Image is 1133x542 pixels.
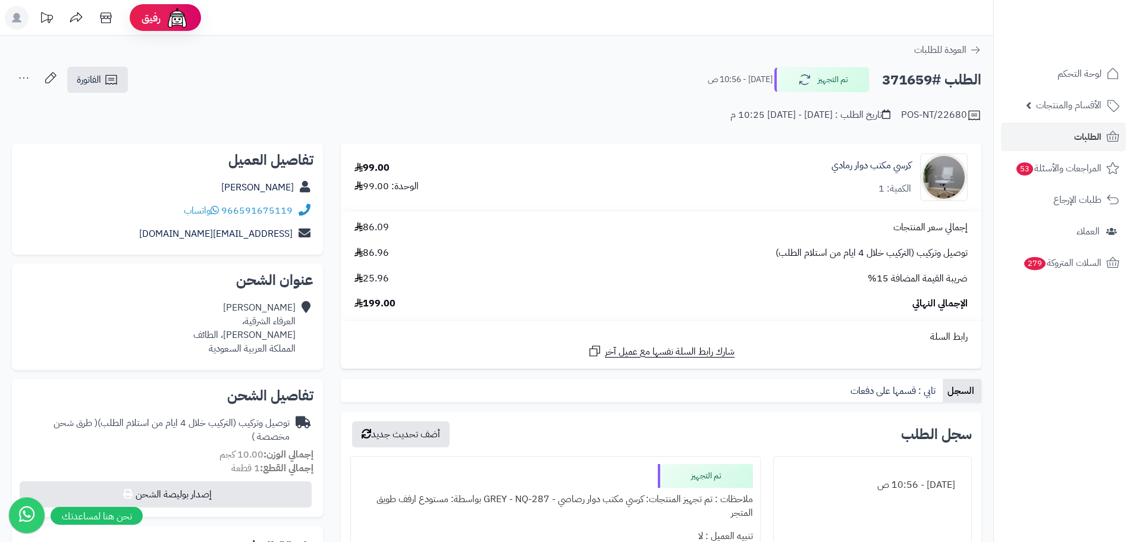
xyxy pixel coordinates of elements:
[21,153,313,167] h2: تفاصيل العميل
[358,488,752,525] div: ملاحظات : تم تجهيز المنتجات: كرسي مكتب دوار رصاصي - GREY - NQ-287 بواسطة: مستودع ارفف طويق المتجر
[184,203,219,218] a: واتساب
[878,182,911,196] div: الكمية: 1
[77,73,101,87] span: الفاتورة
[21,416,290,444] div: توصيل وتركيب (التركيب خلال 4 ايام من استلام الطلب)
[914,43,966,57] span: العودة للطلبات
[21,273,313,287] h2: عنوان الشحن
[193,301,296,355] div: [PERSON_NAME] العرفاء الشرقية، [PERSON_NAME]، الطائف المملكة العربية السعودية
[354,246,389,260] span: 86.96
[260,461,313,475] strong: إجمالي القطع:
[20,481,312,507] button: إصدار بوليصة الشحن
[219,447,313,462] small: 10.00 كجم
[142,11,161,25] span: رفيق
[165,6,189,30] img: ai-face.png
[868,272,968,286] span: ضريبة القيمة المضافة 15%
[354,297,396,311] span: 199.00
[32,6,61,33] a: تحديثات المنصة
[730,108,890,122] div: تاريخ الطلب : [DATE] - [DATE] 10:25 م
[1052,33,1122,58] img: logo-2.png
[21,389,313,403] h2: تفاصيل الشحن
[774,67,870,92] button: تم التجهيز
[658,464,753,488] div: تم التجهيز
[139,227,293,241] a: [EMAIL_ADDRESS][DOMAIN_NAME]
[708,74,773,86] small: [DATE] - 10:56 ص
[354,272,389,286] span: 25.96
[1001,186,1126,214] a: طلبات الإرجاع
[831,159,911,173] a: كرسي مكتب دوار رمادي
[231,461,313,475] small: 1 قطعة
[588,344,735,359] a: شارك رابط السلة نفسها مع عميل آخر
[1001,154,1126,183] a: المراجعات والأسئلة53
[1076,223,1100,240] span: العملاء
[1023,255,1101,271] span: السلات المتروكة
[912,297,968,311] span: الإجمالي النهائي
[846,379,943,403] a: تابي : قسمها على دفعات
[1016,162,1033,176] span: 53
[901,427,972,441] h3: سجل الطلب
[1001,59,1126,88] a: لوحة التحكم
[221,203,293,218] a: 966591675119
[54,416,290,444] span: ( طرق شحن مخصصة )
[901,108,981,123] div: POS-NT/22680
[776,246,968,260] span: توصيل وتركيب (التركيب خلال 4 ايام من استلام الطلب)
[221,180,294,195] a: [PERSON_NAME]
[354,180,419,193] div: الوحدة: 99.00
[893,221,968,234] span: إجمالي سعر المنتجات
[1015,160,1101,177] span: المراجعات والأسئلة
[354,161,390,175] div: 99.00
[354,221,389,234] span: 86.09
[1057,65,1101,82] span: لوحة التحكم
[943,379,981,403] a: السجل
[882,68,981,92] h2: الطلب #371659
[1001,123,1126,151] a: الطلبات
[781,474,964,497] div: [DATE] - 10:56 ص
[1074,129,1101,145] span: الطلبات
[263,447,313,462] strong: إجمالي الوزن:
[1053,192,1101,208] span: طلبات الإرجاع
[352,421,450,447] button: أضف تحديث جديد
[921,153,967,201] img: 1753946067-1-90x90.jpg
[67,67,128,93] a: الفاتورة
[914,43,981,57] a: العودة للطلبات
[346,330,977,344] div: رابط السلة
[1036,97,1101,114] span: الأقسام والمنتجات
[1024,257,1046,270] span: 279
[1001,217,1126,246] a: العملاء
[1001,249,1126,277] a: السلات المتروكة279
[605,345,735,359] span: شارك رابط السلة نفسها مع عميل آخر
